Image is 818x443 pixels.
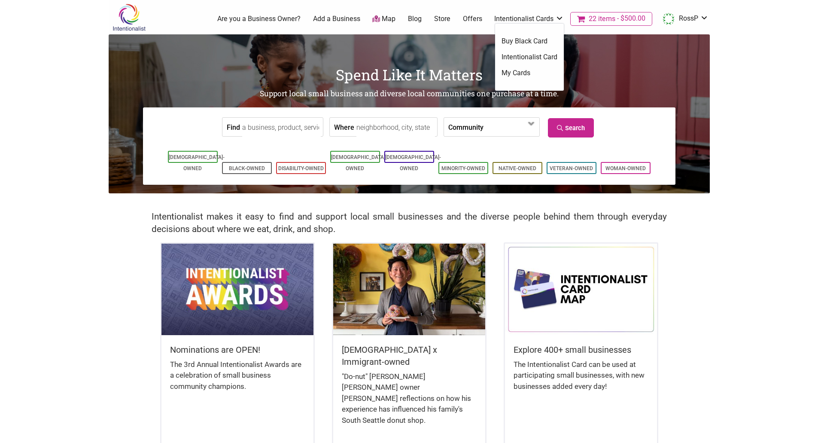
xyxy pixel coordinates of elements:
a: Map [372,14,395,24]
h2: Intentionalist makes it easy to find and support local small businesses and the diverse people be... [152,211,667,235]
a: Intentionalist Card [502,52,557,62]
img: Intentionalist Awards [161,244,313,335]
img: Intentionalist [109,3,149,31]
a: RossP [658,11,709,27]
a: Black-Owned [229,165,265,171]
label: Community [448,118,484,136]
a: My Cards [502,68,557,78]
img: Intentionalist Card Map [505,244,657,335]
label: Where [334,118,354,136]
a: Are you a Business Owner? [217,14,301,24]
img: King Donuts - Hong Chhuor [333,244,485,335]
a: Disability-Owned [278,165,324,171]
a: Buy Black Card [502,37,557,46]
span: $500.00 [615,15,645,22]
span: 22 items [589,15,615,22]
a: Native-Owned [499,165,536,171]
a: Search [548,118,594,137]
a: Veteran-Owned [550,165,593,171]
input: neighborhood, city, state [356,118,435,137]
h5: Explore 400+ small businesses [514,344,648,356]
a: [DEMOGRAPHIC_DATA]-Owned [331,154,387,171]
h2: Support local small business and diverse local communities one purchase at a time. [109,89,710,99]
div: The Intentionalist Card can be used at participating small businesses, with new businesses added ... [514,359,648,401]
a: Intentionalist Cards [494,14,564,24]
a: Cart22 items$500.00 [570,12,652,26]
a: [DEMOGRAPHIC_DATA]-Owned [169,154,225,171]
input: a business, product, service [242,118,321,137]
h5: [DEMOGRAPHIC_DATA] x Immigrant-owned [342,344,477,368]
a: Blog [408,14,422,24]
a: Add a Business [313,14,360,24]
div: The 3rd Annual Intentionalist Awards are a celebration of small business community champions. [170,359,305,401]
h5: Nominations are OPEN! [170,344,305,356]
a: Minority-Owned [441,165,485,171]
a: Offers [463,14,482,24]
a: Woman-Owned [605,165,646,171]
h1: Spend Like It Matters [109,64,710,85]
i: Cart [577,15,587,23]
a: [DEMOGRAPHIC_DATA]-Owned [385,154,441,171]
div: "Do-nut" [PERSON_NAME] [PERSON_NAME] owner [PERSON_NAME] reflections on how his experience has in... [342,371,477,435]
label: Find [227,118,240,136]
a: Store [434,14,450,24]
